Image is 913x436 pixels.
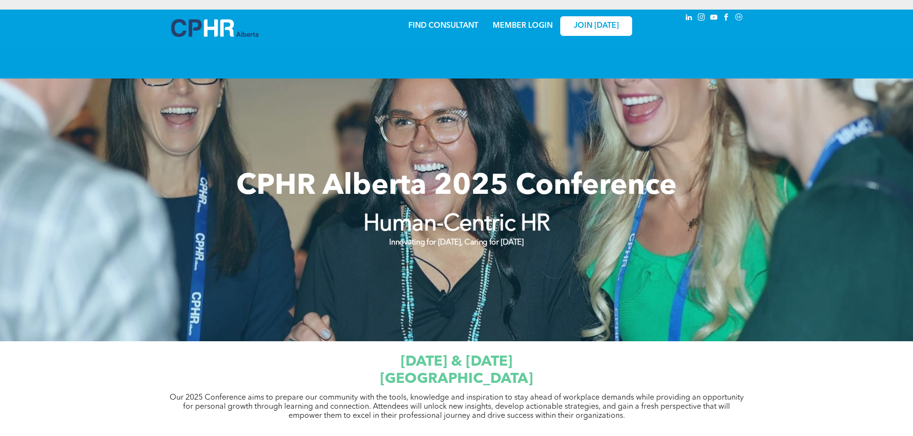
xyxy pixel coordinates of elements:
[401,355,512,369] span: [DATE] & [DATE]
[389,239,523,246] strong: Innovating for [DATE], Caring for [DATE]
[170,394,744,420] span: Our 2025 Conference aims to prepare our community with the tools, knowledge and inspiration to st...
[408,22,478,30] a: FIND CONSULTANT
[696,12,707,25] a: instagram
[363,213,550,236] strong: Human-Centric HR
[684,12,694,25] a: linkedin
[709,12,719,25] a: youtube
[236,172,677,201] span: CPHR Alberta 2025 Conference
[171,19,258,37] img: A blue and white logo for cp alberta
[493,22,553,30] a: MEMBER LOGIN
[380,372,533,386] span: [GEOGRAPHIC_DATA]
[560,16,632,36] a: JOIN [DATE]
[574,22,619,31] span: JOIN [DATE]
[734,12,744,25] a: Social network
[721,12,732,25] a: facebook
